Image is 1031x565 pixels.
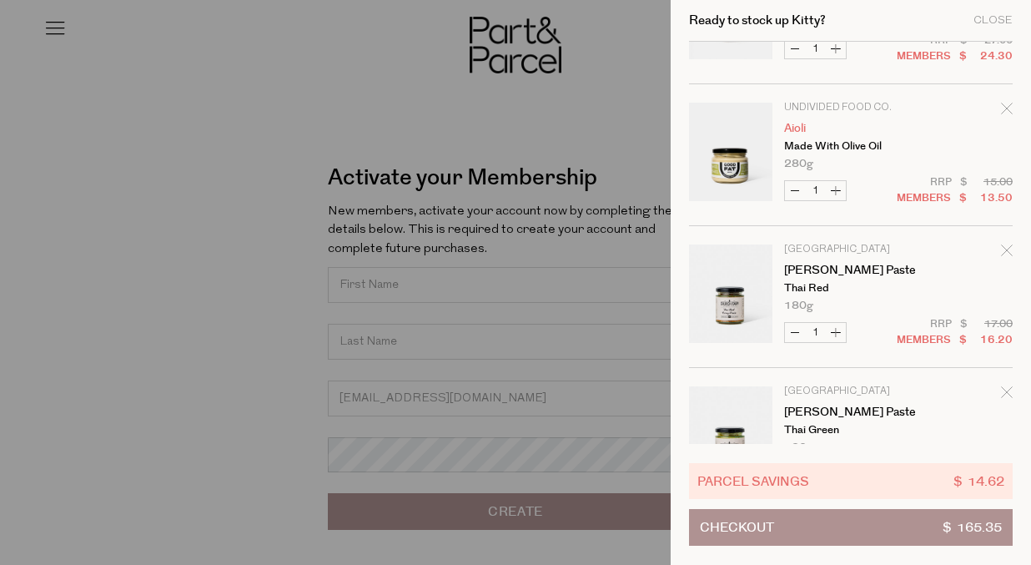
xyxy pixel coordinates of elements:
p: Thai Red [784,283,913,294]
p: [GEOGRAPHIC_DATA] [784,245,913,255]
a: [PERSON_NAME] Paste [784,406,913,418]
p: Made with Olive Oil [784,141,913,152]
span: 180g [784,442,813,453]
div: Remove Aioli [1001,100,1013,123]
input: QTY Crunchy Chilli Oil [805,39,826,58]
div: Remove Curry Paste [1001,242,1013,265]
span: Checkout [700,510,774,545]
span: 180g [784,300,813,311]
span: $ 165.35 [943,510,1002,545]
a: [PERSON_NAME] Paste [784,265,913,276]
div: Close [973,15,1013,26]
p: Thai Green [784,425,913,436]
button: Checkout$ 165.35 [689,509,1013,546]
p: [GEOGRAPHIC_DATA] [784,386,913,396]
p: Undivided Food Co. [784,103,913,113]
div: Remove Curry Paste [1001,384,1013,406]
input: QTY Aioli [805,181,826,200]
span: 280g [784,159,813,169]
a: Aioli [784,123,913,134]
span: Parcel Savings [697,472,809,491]
input: QTY Curry Paste [805,323,826,342]
span: $ 14.62 [953,472,1004,491]
h2: Ready to stock up Kitty? [689,14,826,27]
